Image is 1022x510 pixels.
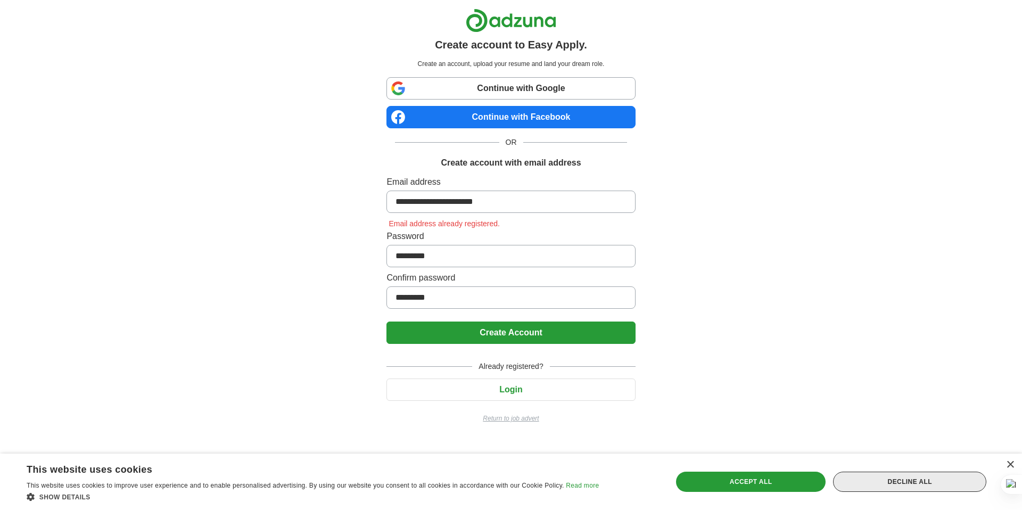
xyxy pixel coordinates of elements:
a: Return to job advert [386,414,635,423]
a: Read more, opens a new window [566,482,599,489]
div: This website uses cookies [27,460,572,476]
span: OR [499,137,523,148]
button: Login [386,379,635,401]
label: Confirm password [386,272,635,284]
span: Email address already registered. [386,219,502,228]
p: Create an account, upload your resume and land your dream role. [389,59,633,69]
h1: Create account with email address [441,157,581,169]
a: Login [386,385,635,394]
img: Adzuna logo [466,9,556,32]
h1: Create account to Easy Apply. [435,37,587,53]
a: Continue with Facebook [386,106,635,128]
div: Accept all [676,472,826,492]
div: Close [1006,461,1014,469]
span: Already registered? [472,361,549,372]
button: Create Account [386,322,635,344]
label: Email address [386,176,635,188]
div: Show details [27,491,599,502]
a: Continue with Google [386,77,635,100]
span: Show details [39,493,90,501]
label: Password [386,230,635,243]
div: Decline all [833,472,986,492]
span: This website uses cookies to improve user experience and to enable personalised advertising. By u... [27,482,564,489]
